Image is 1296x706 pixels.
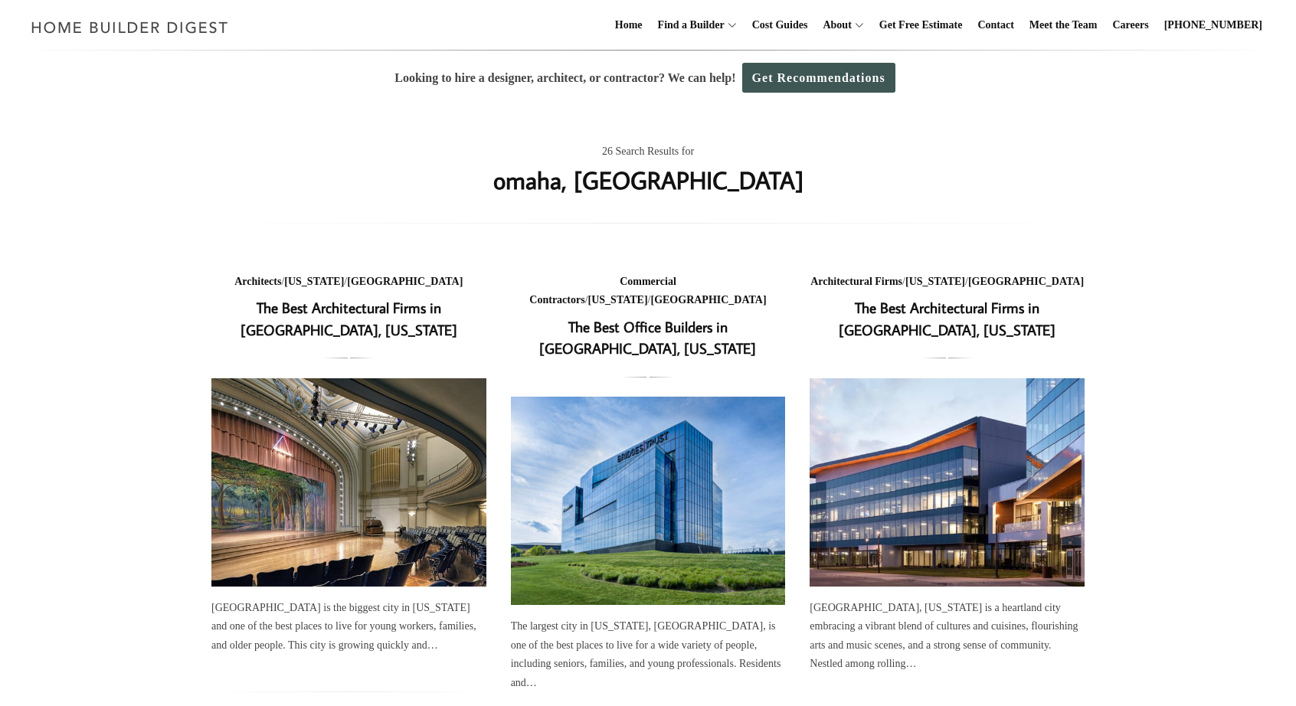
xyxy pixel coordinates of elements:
a: The Best Architectural Firms in [GEOGRAPHIC_DATA], [US_STATE] [839,298,1055,339]
div: / / [511,273,786,310]
a: Careers [1107,1,1155,50]
span: 26 Search Results for [602,142,694,162]
a: The Best Office Builders in [GEOGRAPHIC_DATA], [US_STATE] [539,317,756,358]
div: [GEOGRAPHIC_DATA] is the biggest city in [US_STATE] and one of the best places to live for young ... [211,599,486,655]
a: [US_STATE] [588,294,648,306]
a: The Best Architectural Firms in [GEOGRAPHIC_DATA], [US_STATE] [241,298,457,339]
a: [GEOGRAPHIC_DATA] [650,294,766,306]
a: Meet the Team [1023,1,1104,50]
a: [GEOGRAPHIC_DATA] [968,276,1084,287]
a: Get Recommendations [742,63,895,93]
a: The Best Architectural Firms in [GEOGRAPHIC_DATA], [US_STATE] [211,378,486,587]
img: Home Builder Digest [25,12,235,42]
a: [US_STATE] [905,276,965,287]
a: Get Free Estimate [873,1,969,50]
a: [US_STATE] [284,276,344,287]
a: Cost Guides [746,1,814,50]
h1: omaha, [GEOGRAPHIC_DATA] [493,162,803,198]
a: The Best Office Builders in [GEOGRAPHIC_DATA], [US_STATE] [511,397,786,605]
div: [GEOGRAPHIC_DATA], [US_STATE] is a heartland city embracing a vibrant blend of cultures and cuisi... [810,599,1085,674]
div: The largest city in [US_STATE], [GEOGRAPHIC_DATA], is one of the best places to live for a wide v... [511,617,786,692]
a: Home [609,1,649,50]
div: / / [211,273,486,292]
a: [GEOGRAPHIC_DATA] [347,276,463,287]
a: About [817,1,851,50]
a: Architectural Firms [810,276,902,287]
a: [PHONE_NUMBER] [1158,1,1268,50]
a: Contact [971,1,1019,50]
a: Architects [234,276,281,287]
a: Commercial Contractors [529,276,676,306]
div: / / [810,273,1085,292]
a: Find a Builder [652,1,725,50]
a: The Best Architectural Firms in [GEOGRAPHIC_DATA], [US_STATE] [810,378,1085,587]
